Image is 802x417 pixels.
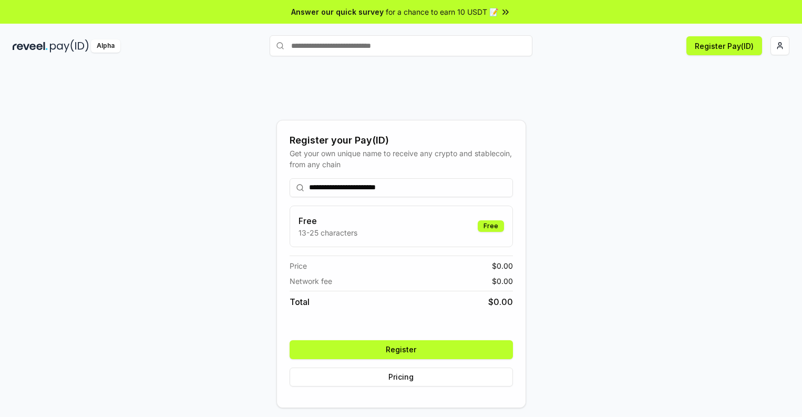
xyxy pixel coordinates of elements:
[299,215,357,227] h3: Free
[290,276,332,287] span: Network fee
[290,260,307,271] span: Price
[290,340,513,359] button: Register
[291,6,384,17] span: Answer our quick survey
[290,133,513,148] div: Register your Pay(ID)
[91,39,120,53] div: Alpha
[13,39,48,53] img: reveel_dark
[299,227,357,238] p: 13-25 characters
[290,148,513,170] div: Get your own unique name to receive any crypto and stablecoin, from any chain
[478,220,504,232] div: Free
[50,39,89,53] img: pay_id
[290,296,310,308] span: Total
[492,276,513,287] span: $ 0.00
[386,6,498,17] span: for a chance to earn 10 USDT 📝
[686,36,762,55] button: Register Pay(ID)
[488,296,513,308] span: $ 0.00
[492,260,513,271] span: $ 0.00
[290,368,513,387] button: Pricing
